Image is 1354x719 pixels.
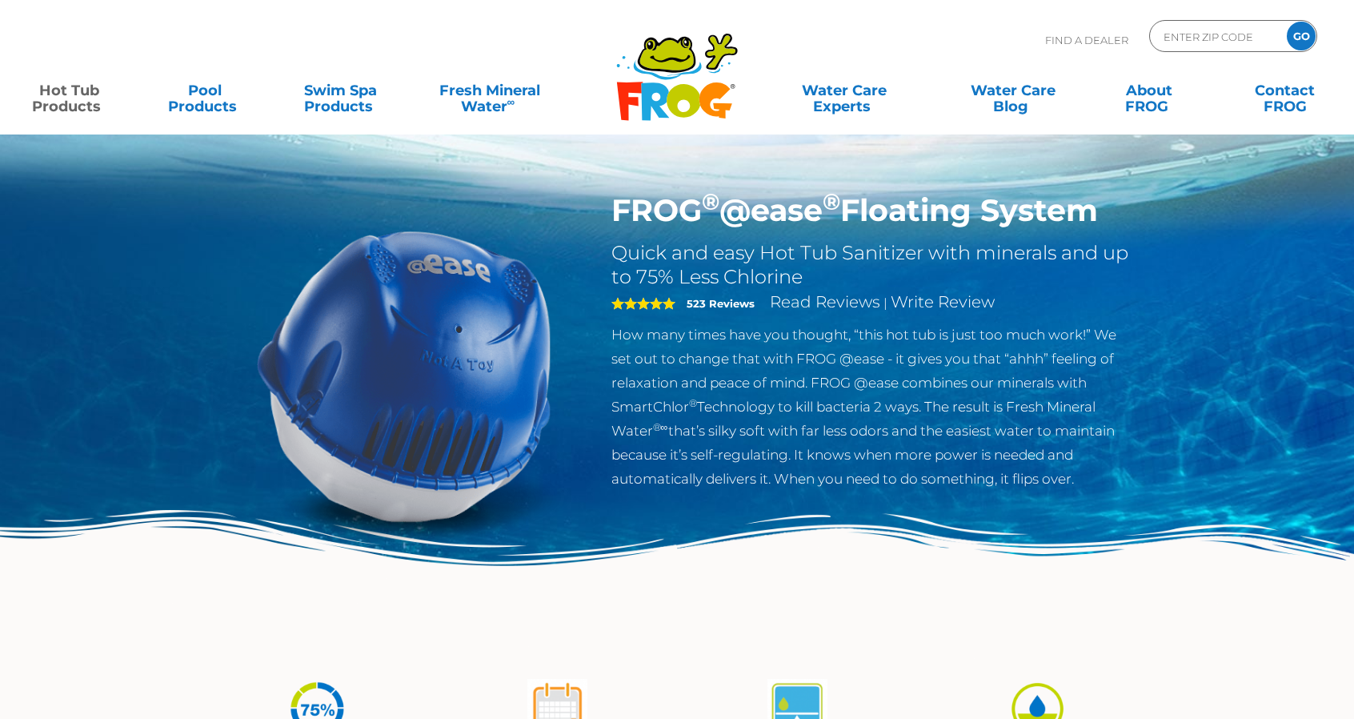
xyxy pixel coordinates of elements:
input: Zip Code Form [1162,25,1270,48]
a: Water CareExperts [758,74,930,106]
a: Hot TubProducts [16,74,122,106]
sup: ® [823,187,840,215]
a: Write Review [891,292,995,311]
a: Water CareBlog [960,74,1066,106]
h1: FROG @ease Floating System [611,192,1134,229]
img: hot-tub-product-atease-system.png [221,192,587,559]
sup: ® [702,187,719,215]
span: 5 [611,297,675,310]
sup: ®∞ [653,421,668,433]
p: Find A Dealer [1045,20,1128,60]
p: How many times have you thought, “this hot tub is just too much work!” We set out to change that ... [611,323,1134,491]
a: ContactFROG [1232,74,1338,106]
sup: ® [689,397,697,409]
a: AboutFROG [1096,74,1202,106]
a: Read Reviews [770,292,880,311]
h2: Quick and easy Hot Tub Sanitizer with minerals and up to 75% Less Chlorine [611,241,1134,289]
input: GO [1287,22,1316,50]
strong: 523 Reviews [687,297,755,310]
a: Fresh MineralWater∞ [424,74,556,106]
span: | [883,295,887,311]
a: PoolProducts [152,74,258,106]
sup: ∞ [507,95,515,108]
a: Swim SpaProducts [288,74,394,106]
